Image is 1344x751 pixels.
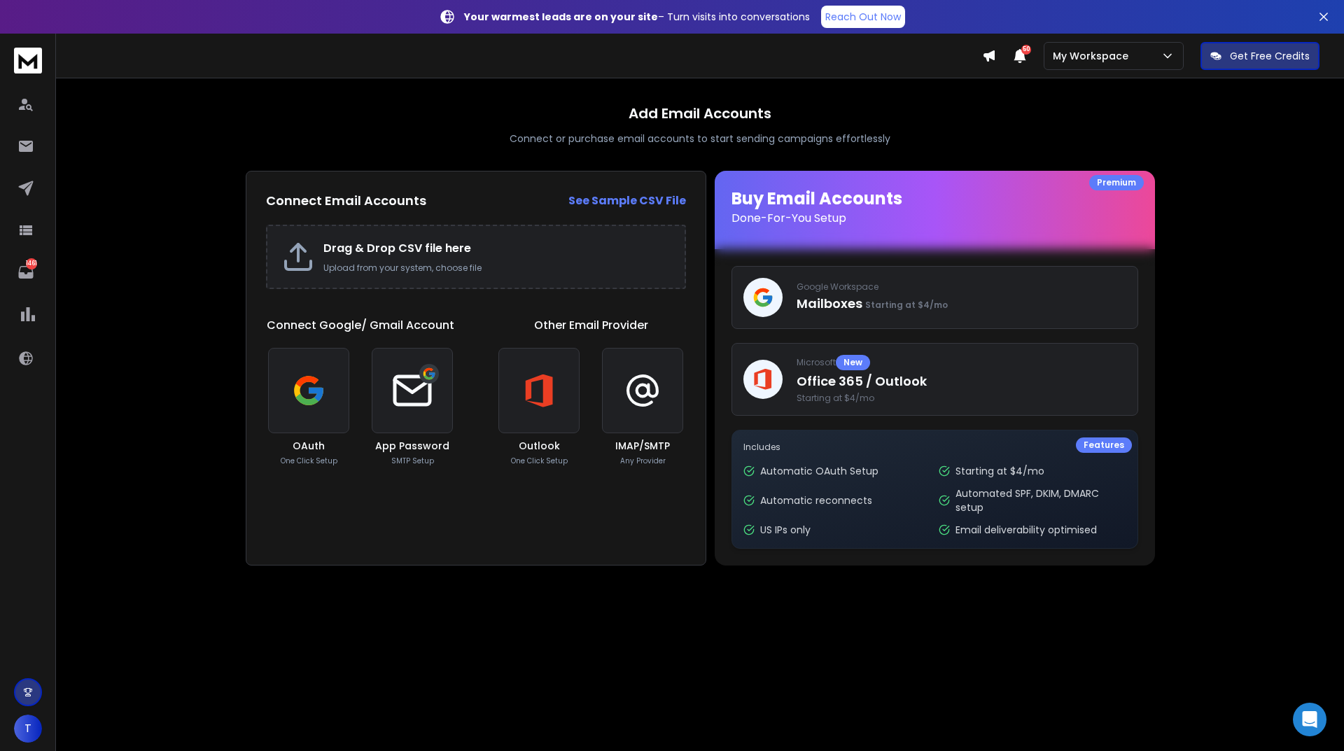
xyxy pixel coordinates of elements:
[1230,49,1310,63] p: Get Free Credits
[1053,49,1134,63] p: My Workspace
[293,439,325,453] h3: OAuth
[519,439,560,453] h3: Outlook
[731,210,1138,227] p: Done-For-You Setup
[620,456,666,466] p: Any Provider
[797,281,1126,293] p: Google Workspace
[266,191,426,211] h2: Connect Email Accounts
[464,10,810,24] p: – Turn visits into conversations
[14,48,42,73] img: logo
[511,456,568,466] p: One Click Setup
[825,10,901,24] p: Reach Out Now
[821,6,905,28] a: Reach Out Now
[510,132,890,146] p: Connect or purchase email accounts to start sending campaigns effortlessly
[760,464,878,478] p: Automatic OAuth Setup
[615,439,670,453] h3: IMAP/SMTP
[14,715,42,743] button: T
[731,188,1138,227] h1: Buy Email Accounts
[955,464,1044,478] p: Starting at $4/mo
[629,104,771,123] h1: Add Email Accounts
[323,240,671,257] h2: Drag & Drop CSV file here
[836,355,870,370] div: New
[391,456,434,466] p: SMTP Setup
[1021,45,1031,55] span: 50
[797,355,1126,370] p: Microsoft
[797,393,1126,404] span: Starting at $4/mo
[1200,42,1319,70] button: Get Free Credits
[568,192,686,209] a: See Sample CSV File
[281,456,337,466] p: One Click Setup
[797,294,1126,314] p: Mailboxes
[797,372,1126,391] p: Office 365 / Outlook
[1089,175,1144,190] div: Premium
[955,486,1126,514] p: Automated SPF, DKIM, DMARC setup
[323,262,671,274] p: Upload from your system, choose file
[955,523,1097,537] p: Email deliverability optimised
[267,317,454,334] h1: Connect Google/ Gmail Account
[534,317,648,334] h1: Other Email Provider
[1076,437,1132,453] div: Features
[1293,703,1326,736] div: Open Intercom Messenger
[760,523,811,537] p: US IPs only
[760,493,872,507] p: Automatic reconnects
[375,439,449,453] h3: App Password
[26,258,37,269] p: 1461
[464,10,658,24] strong: Your warmest leads are on your site
[865,299,948,311] span: Starting at $4/mo
[743,442,1126,453] p: Includes
[12,258,40,286] a: 1461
